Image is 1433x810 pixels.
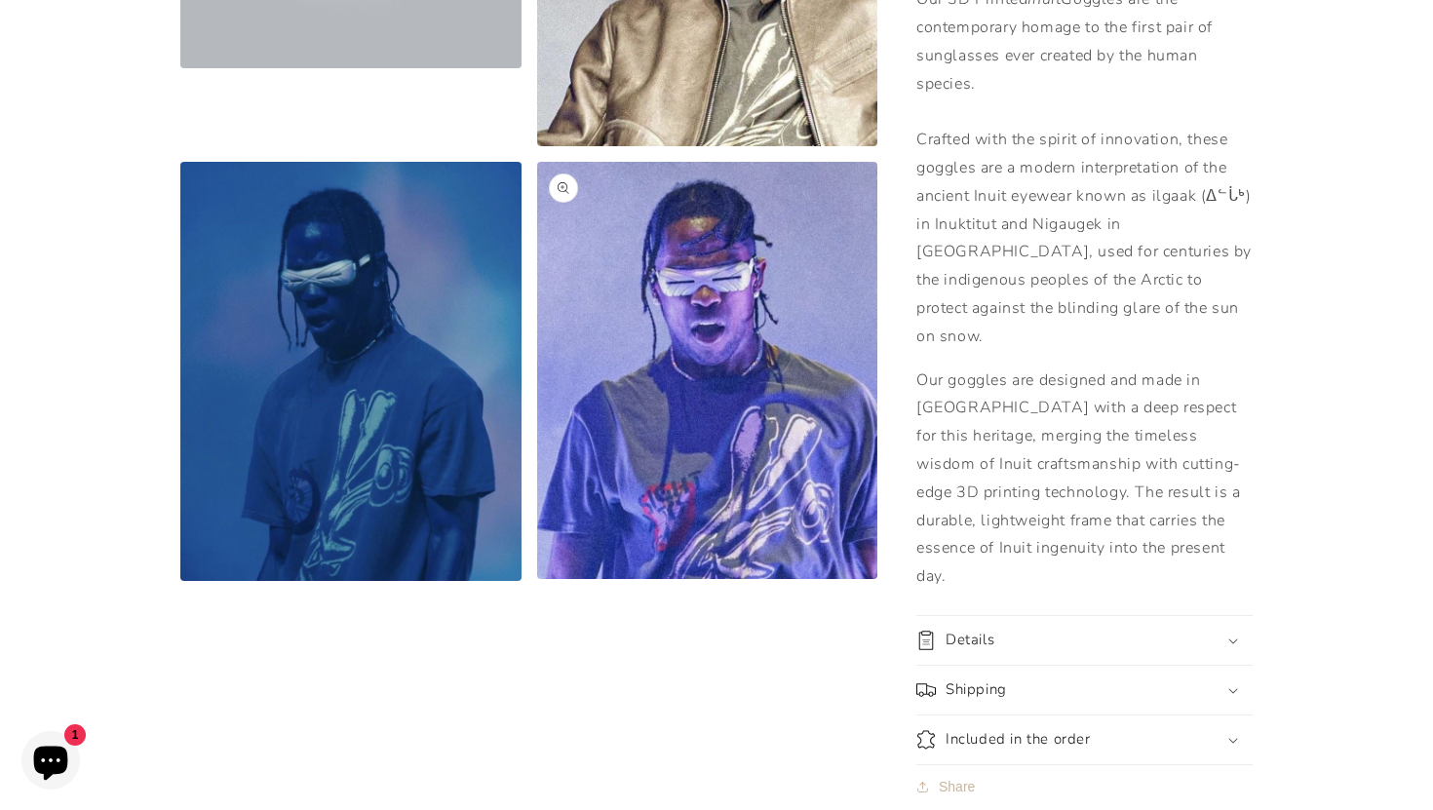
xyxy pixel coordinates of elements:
[916,666,1253,714] summary: Shipping
[916,715,1253,764] summary: Included in the order
[16,731,86,794] inbox-online-store-chat: Shopify online store chat
[916,366,1253,591] p: Our goggles are designed and made in [GEOGRAPHIC_DATA] with a deep respect for this heritage, mer...
[916,616,1253,665] summary: Details
[946,631,994,650] h2: Details
[946,730,1091,750] h2: Included in the order
[916,765,981,808] button: Share
[946,680,1007,700] h2: Shipping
